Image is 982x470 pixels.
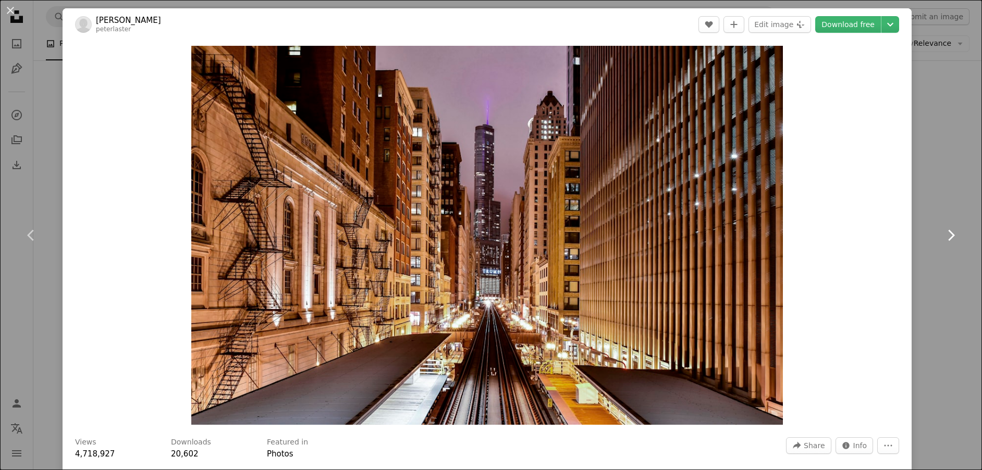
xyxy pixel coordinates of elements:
button: More Actions [877,437,899,454]
button: Share this image [786,437,831,454]
a: Photos [267,449,293,459]
h3: Downloads [171,437,211,448]
a: peterlaster [96,26,131,33]
a: Next [919,185,982,285]
a: Download free [815,16,881,33]
button: Stats about this image [836,437,874,454]
button: Like [698,16,719,33]
a: [PERSON_NAME] [96,15,161,26]
button: Choose download size [881,16,899,33]
h3: Featured in [267,437,308,448]
span: Info [853,438,867,453]
span: Share [804,438,825,453]
button: Add to Collection [723,16,744,33]
img: Go to Pedro Lastra's profile [75,16,92,33]
img: pathways in between building [191,46,783,425]
span: 20,602 [171,449,199,459]
h3: Views [75,437,96,448]
span: 4,718,927 [75,449,115,459]
button: Edit image [748,16,811,33]
button: Zoom in on this image [191,46,783,425]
